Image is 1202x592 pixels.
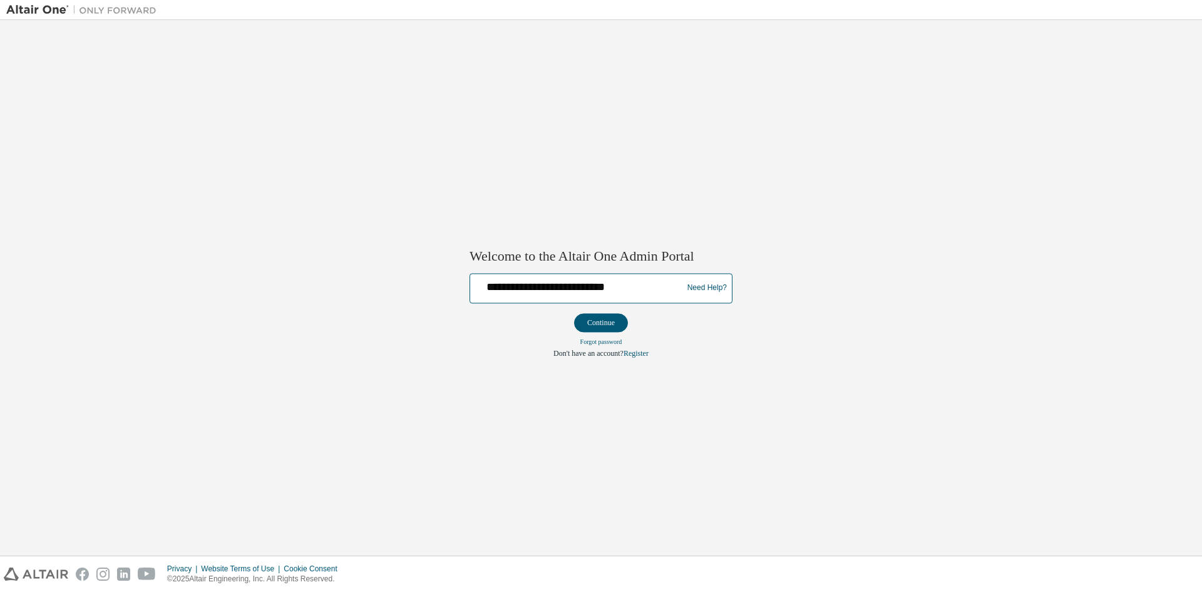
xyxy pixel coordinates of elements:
button: Continue [574,313,628,332]
a: Need Help? [687,288,727,289]
img: facebook.svg [76,568,89,581]
img: Altair One [6,4,163,16]
span: Don't have an account? [553,349,624,358]
div: Privacy [167,564,201,574]
a: Forgot password [580,338,622,345]
div: Cookie Consent [284,564,344,574]
img: youtube.svg [138,568,156,581]
a: Register [624,349,649,358]
div: Website Terms of Use [201,564,284,574]
img: linkedin.svg [117,568,130,581]
p: © 2025 Altair Engineering, Inc. All Rights Reserved. [167,574,345,584]
img: altair_logo.svg [4,568,68,581]
img: instagram.svg [96,568,110,581]
h2: Welcome to the Altair One Admin Portal [470,248,732,266]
